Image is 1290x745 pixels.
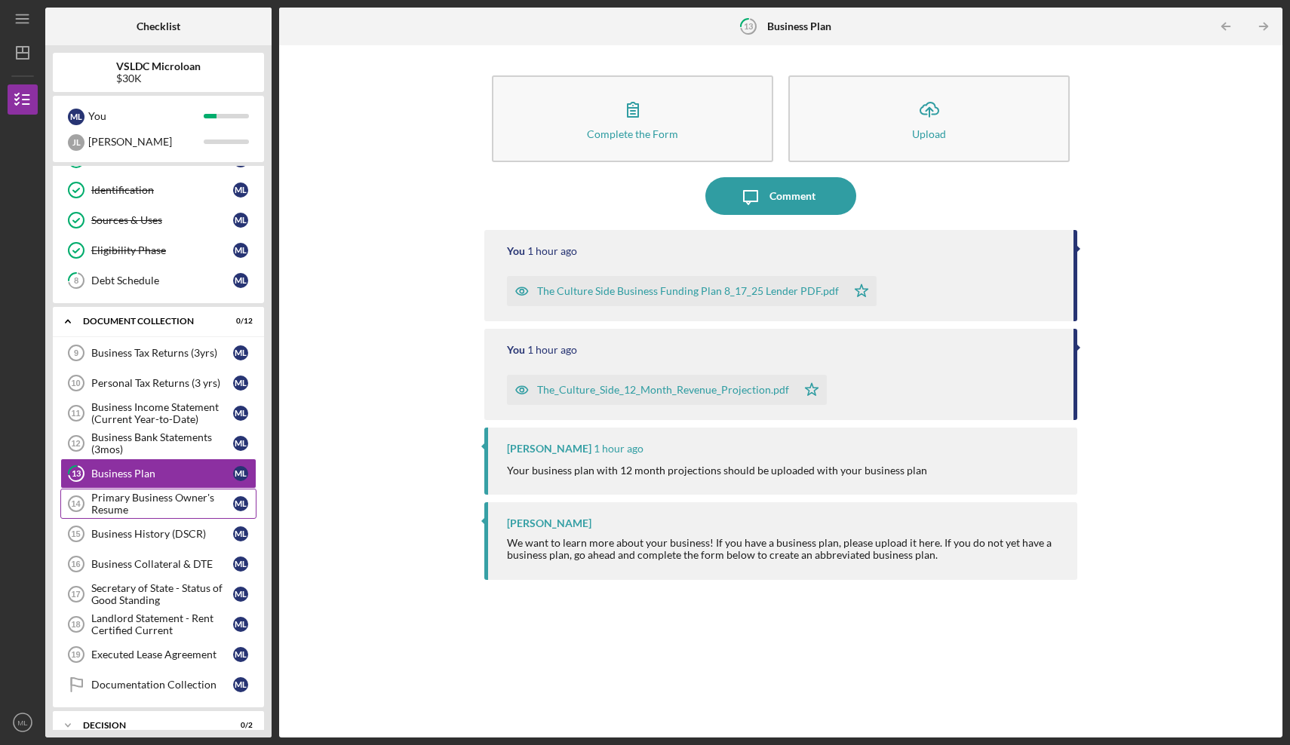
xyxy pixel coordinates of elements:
div: Business Collateral & DTE [91,558,233,570]
tspan: 17 [71,590,80,599]
div: The_Culture_Side_12_Month_Revenue_Projection.pdf [537,384,789,396]
div: M L [233,182,248,198]
a: 16Business Collateral & DTEML [60,549,256,579]
div: M L [233,213,248,228]
text: ML [17,719,28,727]
div: M L [233,556,248,572]
a: IdentificationML [60,175,256,205]
b: Business Plan [767,20,831,32]
div: Primary Business Owner's Resume [91,492,233,516]
a: 17Secretary of State - Status of Good StandingML [60,579,256,609]
tspan: 9 [74,348,78,357]
button: Comment [705,177,856,215]
div: $30K [116,72,201,84]
tspan: 13 [744,21,753,31]
a: 9Business Tax Returns (3yrs)ML [60,338,256,368]
div: [PERSON_NAME] [507,443,591,455]
div: Document Collection [83,317,215,326]
tspan: 11 [71,409,80,418]
div: M L [233,406,248,421]
tspan: 12 [71,439,80,448]
time: 2025-08-19 21:03 [594,443,643,455]
tspan: 8 [74,276,78,286]
button: Complete the Form [492,75,773,162]
div: M L [233,647,248,662]
button: The Culture Side Business Funding Plan 8_17_25 Lender PDF.pdf [507,276,877,306]
button: ML [8,707,38,737]
div: We want to learn more about your business! If you have a business plan, please upload it here. If... [507,537,1062,561]
tspan: 15 [71,529,80,538]
a: 12Business Bank Statements (3mos)ML [60,428,256,458]
tspan: 18 [71,620,80,629]
div: Business Bank Statements (3mos) [91,431,233,455]
time: 2025-08-19 21:17 [527,245,577,257]
div: M L [68,109,84,125]
div: M L [233,345,248,360]
a: 15Business History (DSCR)ML [60,519,256,549]
div: M L [233,466,248,481]
div: Documentation Collection [91,679,233,691]
a: Eligibility PhaseML [60,235,256,265]
button: Upload [788,75,1070,162]
a: 13Business PlanML [60,458,256,489]
div: Secretary of State - Status of Good Standing [91,582,233,606]
div: Upload [912,128,946,139]
div: M L [233,376,248,391]
tspan: 13 [72,469,81,479]
button: The_Culture_Side_12_Month_Revenue_Projection.pdf [507,375,827,405]
a: 10Personal Tax Returns (3 yrs)ML [60,368,256,398]
div: M L [233,273,248,288]
a: Sources & UsesML [60,205,256,235]
div: Eligibility Phase [91,244,233,256]
div: [PERSON_NAME] [507,517,591,529]
div: M L [233,617,248,632]
div: Landlord Statement - Rent Certified Current [91,612,233,636]
div: M L [233,496,248,511]
a: 18Landlord Statement - Rent Certified CurrentML [60,609,256,639]
div: Business History (DSCR) [91,528,233,540]
tspan: 14 [71,499,81,508]
tspan: 19 [71,650,80,659]
b: Checklist [137,20,180,32]
div: The Culture Side Business Funding Plan 8_17_25 Lender PDF.pdf [537,285,839,297]
p: Your business plan with 12 month projections should be uploaded with your business plan [507,462,927,479]
div: Business Plan [91,468,233,480]
div: You [507,245,525,257]
div: M L [233,243,248,258]
div: [PERSON_NAME] [88,129,204,155]
div: Executed Lease Agreement [91,648,233,661]
div: J L [68,134,84,151]
div: M L [233,436,248,451]
a: 8Debt ScheduleML [60,265,256,296]
div: Business Income Statement (Current Year-to-Date) [91,401,233,425]
div: Identification [91,184,233,196]
div: Complete the Form [587,128,678,139]
a: 19Executed Lease AgreementML [60,639,256,670]
div: 0 / 12 [226,317,253,326]
tspan: 16 [71,560,80,569]
a: Credit Score and ReportML [60,145,256,175]
div: M L [233,587,248,602]
div: Business Tax Returns (3yrs) [91,347,233,359]
div: Decision [83,721,215,730]
a: 11Business Income Statement (Current Year-to-Date)ML [60,398,256,428]
div: M L [233,526,248,541]
a: Documentation CollectionML [60,670,256,700]
div: You [507,344,525,356]
time: 2025-08-19 21:16 [527,344,577,356]
b: VSLDC Microloan [116,60,201,72]
div: M L [233,677,248,692]
a: 14Primary Business Owner's ResumeML [60,489,256,519]
div: 0 / 2 [226,721,253,730]
tspan: 10 [71,379,80,388]
div: Debt Schedule [91,274,233,287]
div: Sources & Uses [91,214,233,226]
div: Comment [769,177,815,215]
div: You [88,103,204,129]
div: Personal Tax Returns (3 yrs) [91,377,233,389]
